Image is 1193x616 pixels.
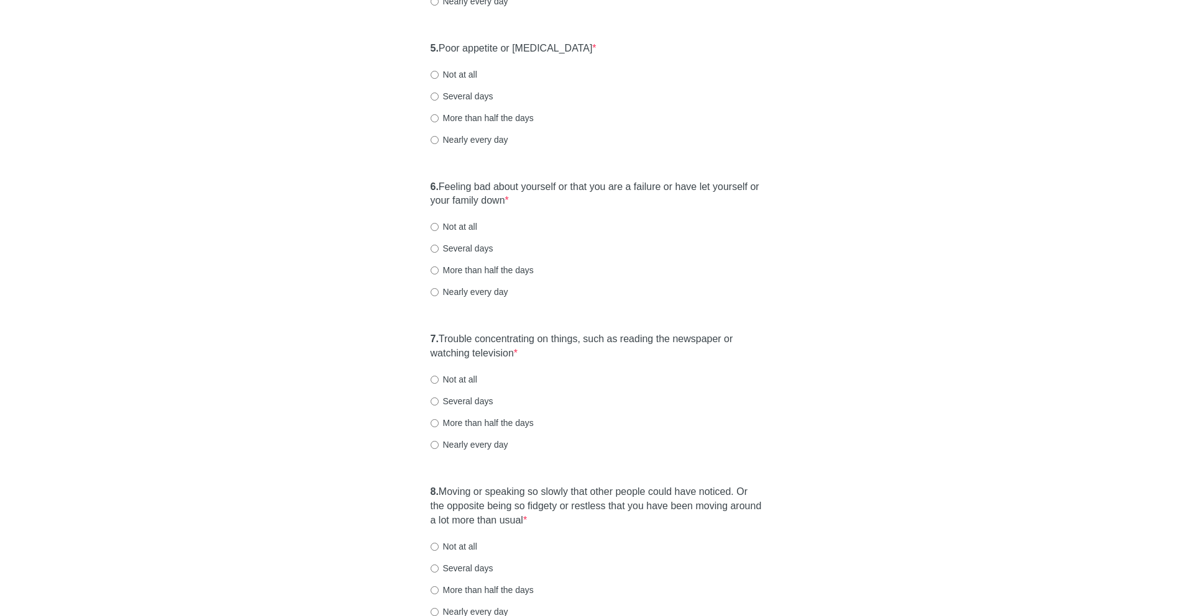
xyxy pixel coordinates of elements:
[431,68,477,81] label: Not at all
[431,43,439,53] strong: 5.
[431,220,477,233] label: Not at all
[431,114,439,122] input: More than half the days
[431,112,534,124] label: More than half the days
[431,438,508,451] label: Nearly every day
[431,373,477,386] label: Not at all
[431,136,439,144] input: Nearly every day
[431,245,439,253] input: Several days
[431,71,439,79] input: Not at all
[431,264,534,276] label: More than half the days
[431,417,534,429] label: More than half the days
[431,564,439,573] input: Several days
[431,376,439,384] input: Not at all
[431,134,508,146] label: Nearly every day
[431,180,763,209] label: Feeling bad about yourself or that you are a failure or have let yourself or your family down
[431,586,439,594] input: More than half the days
[431,584,534,596] label: More than half the days
[431,608,439,616] input: Nearly every day
[431,42,596,56] label: Poor appetite or [MEDICAL_DATA]
[431,93,439,101] input: Several days
[431,419,439,427] input: More than half the days
[431,266,439,274] input: More than half the days
[431,540,477,553] label: Not at all
[431,441,439,449] input: Nearly every day
[431,543,439,551] input: Not at all
[431,397,439,405] input: Several days
[431,90,493,102] label: Several days
[431,395,493,407] label: Several days
[431,562,493,574] label: Several days
[431,485,763,528] label: Moving or speaking so slowly that other people could have noticed. Or the opposite being so fidge...
[431,288,439,296] input: Nearly every day
[431,286,508,298] label: Nearly every day
[431,242,493,255] label: Several days
[431,181,439,192] strong: 6.
[431,332,763,361] label: Trouble concentrating on things, such as reading the newspaper or watching television
[431,486,439,497] strong: 8.
[431,333,439,344] strong: 7.
[431,223,439,231] input: Not at all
